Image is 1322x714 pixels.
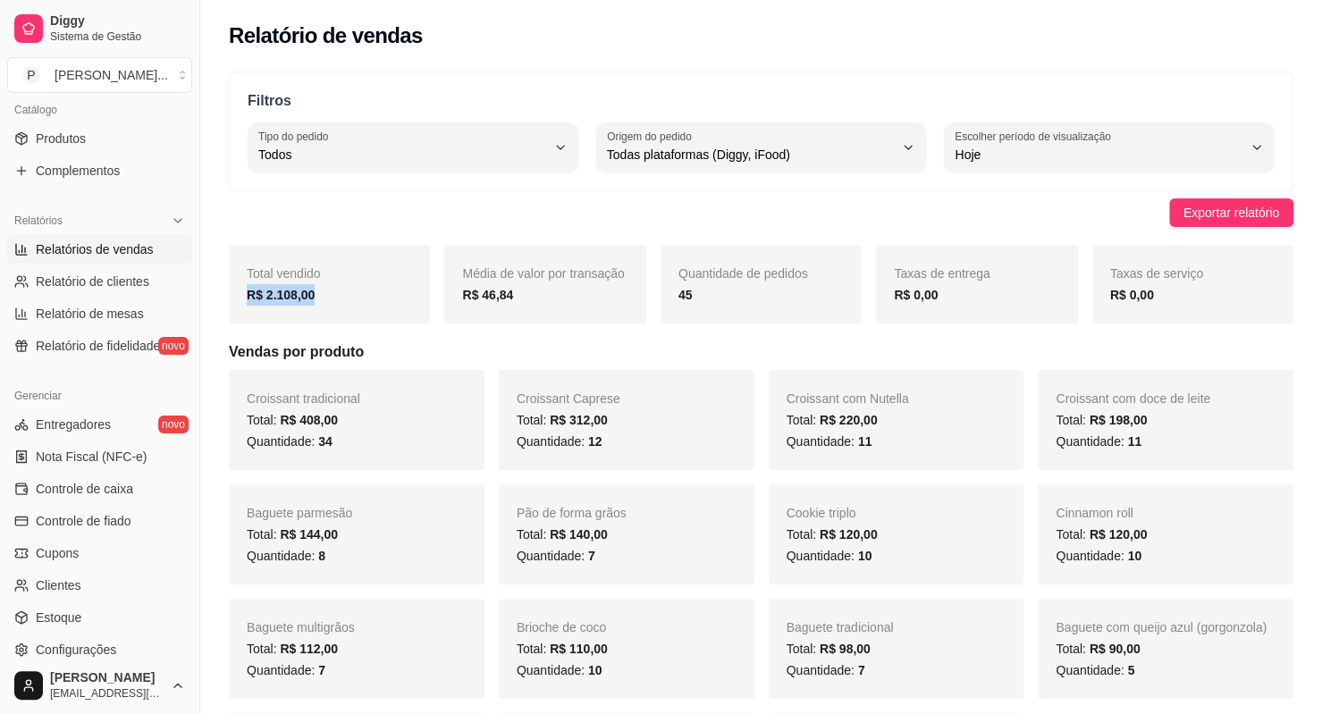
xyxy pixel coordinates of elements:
a: Relatórios de vendas [7,235,192,264]
a: Relatório de mesas [7,299,192,328]
span: R$ 110,00 [550,642,608,656]
span: Relatório de mesas [36,305,144,323]
span: 12 [588,434,602,449]
span: Exportar relatório [1183,203,1279,223]
span: Baguete com queijo azul (gorgonzola) [1056,620,1267,634]
span: Clientes [36,576,81,594]
a: Entregadoresnovo [7,410,192,439]
span: Taxas de entrega [894,266,989,281]
span: Total: [787,527,878,542]
span: R$ 312,00 [550,413,608,427]
button: Tipo do pedidoTodos [248,122,578,172]
span: Quantidade: [517,549,595,563]
span: Baguete multigrãos [247,620,355,634]
span: [EMAIL_ADDRESS][DOMAIN_NAME] [50,686,164,701]
strong: 45 [678,288,693,302]
strong: R$ 0,00 [1110,288,1154,302]
strong: R$ 0,00 [894,288,938,302]
a: Configurações [7,635,192,664]
a: Controle de fiado [7,507,192,535]
span: Croissant tradicional [247,391,360,406]
button: Origem do pedidoTodas plataformas (Diggy, iFood) [596,122,927,172]
span: Croissant com Nutella [787,391,909,406]
a: DiggySistema de Gestão [7,7,192,50]
span: Quantidade: [787,549,872,563]
span: R$ 120,00 [820,527,878,542]
span: R$ 198,00 [1090,413,1148,427]
div: Gerenciar [7,382,192,410]
span: R$ 98,00 [820,642,871,656]
div: [PERSON_NAME] ... [55,66,168,84]
span: Quantidade: [787,663,865,677]
span: R$ 220,00 [820,413,878,427]
a: Clientes [7,571,192,600]
span: Relatório de fidelidade [36,337,160,355]
button: [PERSON_NAME][EMAIL_ADDRESS][DOMAIN_NAME] [7,664,192,707]
span: Taxas de serviço [1110,266,1203,281]
span: 11 [858,434,872,449]
strong: R$ 2.108,00 [247,288,315,302]
div: Catálogo [7,96,192,124]
h2: Relatório de vendas [229,21,423,50]
span: Pão de forma grãos [517,506,627,520]
span: R$ 112,00 [280,642,338,656]
a: Complementos [7,156,192,185]
span: 34 [318,434,333,449]
a: Produtos [7,124,192,153]
span: Quantidade: [517,434,602,449]
span: [PERSON_NAME] [50,670,164,686]
span: Total vendido [247,266,321,281]
span: Total: [517,413,608,427]
span: 10 [858,549,872,563]
span: Complementos [36,162,120,180]
span: Média de valor por transação [462,266,624,281]
span: Sistema de Gestão [50,29,185,44]
button: Escolher período de visualizaçãoHoje [944,122,1275,172]
span: Brioche de coco [517,620,606,634]
span: R$ 120,00 [1090,527,1148,542]
span: Baguete tradicional [787,620,894,634]
label: Tipo do pedido [258,129,334,144]
span: Quantidade: [247,663,325,677]
a: Controle de caixa [7,475,192,503]
h5: Vendas por produto [229,341,1293,363]
label: Origem do pedido [607,129,697,144]
span: Cookie triplo [787,506,856,520]
span: Hoje [955,146,1242,164]
span: Produtos [36,130,86,147]
span: Baguete parmesão [247,506,352,520]
span: 7 [858,663,865,677]
span: Quantidade: [1056,549,1141,563]
span: Quantidade de pedidos [678,266,808,281]
p: Filtros [248,90,1275,112]
span: Quantidade: [1056,434,1141,449]
span: R$ 90,00 [1090,642,1141,656]
span: Total: [1056,642,1140,656]
strong: R$ 46,84 [462,288,513,302]
span: Estoque [36,609,81,626]
button: Select a team [7,57,192,93]
span: Quantidade: [517,663,602,677]
span: Total: [517,642,608,656]
span: R$ 408,00 [280,413,338,427]
span: Entregadores [36,416,111,433]
span: 7 [318,663,325,677]
span: Quantidade: [1056,663,1134,677]
label: Escolher período de visualização [955,129,1116,144]
a: Estoque [7,603,192,632]
a: Relatório de clientes [7,267,192,296]
span: Total: [247,642,338,656]
span: 5 [1127,663,1134,677]
span: 11 [1127,434,1141,449]
span: Relatório de clientes [36,273,149,290]
span: Quantidade: [247,434,333,449]
a: Relatório de fidelidadenovo [7,332,192,360]
span: 8 [318,549,325,563]
a: Nota Fiscal (NFC-e) [7,442,192,471]
span: Nota Fiscal (NFC-e) [36,448,147,466]
span: Total: [787,642,871,656]
span: P [22,66,40,84]
span: Quantidade: [787,434,872,449]
span: 7 [588,549,595,563]
span: Total: [247,413,338,427]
